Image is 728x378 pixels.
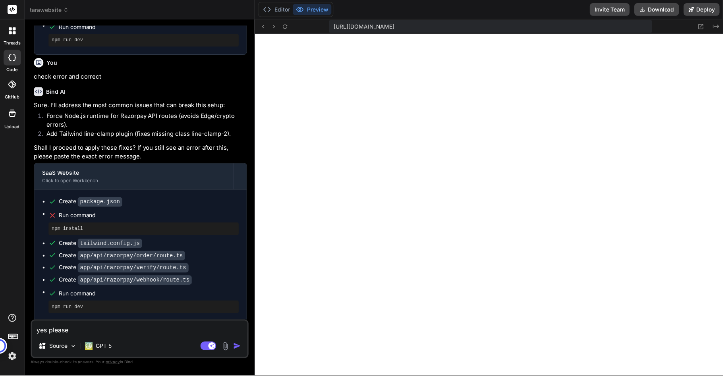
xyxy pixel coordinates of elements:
[5,94,19,101] label: GitHub
[59,253,186,261] div: Create
[688,3,724,16] button: Deploy
[52,227,237,233] pre: npm install
[59,291,240,299] span: Run command
[34,145,249,162] p: Shall I proceed to apply these fixes? If you still see an error after this, please paste the exac...
[59,278,193,286] div: Create
[78,265,190,274] code: app/api/razorpay/verify/route.ts
[52,306,237,312] pre: npm run dev
[78,240,143,250] code: tailwind.config.js
[34,73,249,82] p: check error and correct
[235,344,243,352] img: icon
[52,37,237,44] pre: npm run dev
[262,4,295,15] button: Editor
[30,6,69,14] span: tarawebsite
[41,112,249,130] li: Force Node.js runtime for Razorpay API routes (avoids Edge/crypto errors).
[594,3,634,16] button: Invite Team
[70,345,77,352] img: Pick Models
[47,59,58,67] h6: You
[59,23,240,31] span: Run command
[97,344,112,352] p: GPT 5
[4,40,21,47] label: threads
[78,277,193,287] code: app/api/razorpay/webhook/route.ts
[32,323,249,337] textarea: yes please
[59,265,190,274] div: Create
[59,241,143,249] div: Create
[59,199,123,207] div: Create
[50,344,68,352] p: Source
[34,102,249,111] p: Sure. I’ll address the most common issues that can break this setup:
[6,352,19,365] img: settings
[336,23,397,31] span: [URL][DOMAIN_NAME]
[257,34,728,378] iframe: Preview
[85,344,93,352] img: GPT 5
[35,164,235,191] button: SaaS WebsiteClick to open Workbench
[46,89,66,96] h6: Bind AI
[41,130,249,141] li: Add Tailwind line-clamp plugin (fixes missing class line-clamp-2).
[42,170,227,178] div: SaaS Website
[106,362,121,366] span: privacy
[222,344,232,353] img: attachment
[78,253,186,262] code: app/api/razorpay/order/route.ts
[7,67,18,73] label: code
[78,199,123,208] code: package.json
[59,213,240,221] span: Run command
[639,3,684,16] button: Download
[42,179,227,185] div: Click to open Workbench
[5,124,20,131] label: Upload
[31,361,250,368] p: Always double-check its answers. Your in Bind
[295,4,334,15] button: Preview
